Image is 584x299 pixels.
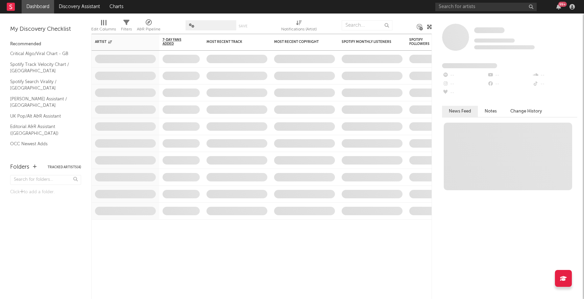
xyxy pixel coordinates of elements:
div: Spotify Monthly Listeners [342,40,392,44]
div: -- [487,80,532,89]
div: Spotify Followers [409,38,433,46]
span: Tracking Since: [DATE] [474,39,515,43]
div: Recommended [10,40,81,48]
a: OCC Newest Adds [10,140,74,148]
input: Search... [342,20,392,30]
input: Search for artists [435,3,537,11]
button: News Feed [442,106,478,117]
div: My Discovery Checklist [10,25,81,33]
div: -- [442,89,487,97]
div: -- [487,71,532,80]
a: Some Artist [474,27,505,34]
a: Spotify Search Virality / [GEOGRAPHIC_DATA] [10,78,74,92]
div: 99 + [558,2,567,7]
div: Click to add a folder. [10,188,81,196]
div: Notifications (Artist) [281,25,317,33]
span: 7-Day Fans Added [163,38,190,46]
div: -- [532,80,577,89]
div: Most Recent Copyright [274,40,325,44]
button: Change History [504,106,549,117]
div: Filters [121,17,132,36]
a: UK Pop/Alt A&R Assistant [10,113,74,120]
a: Apple Top 200 / [GEOGRAPHIC_DATA] [10,151,74,165]
div: Notifications (Artist) [281,17,317,36]
a: Spotify Track Velocity Chart / [GEOGRAPHIC_DATA] [10,61,74,75]
button: 99+ [556,4,561,9]
input: Search for folders... [10,175,81,185]
a: Critical Algo/Viral Chart - GB [10,50,74,57]
span: Some Artist [474,27,505,33]
a: [PERSON_NAME] Assistant / [GEOGRAPHIC_DATA] [10,95,74,109]
div: -- [442,71,487,80]
span: Fans Added by Platform [442,63,497,68]
a: Editorial A&R Assistant ([GEOGRAPHIC_DATA]) [10,123,74,137]
div: -- [442,80,487,89]
div: -- [532,71,577,80]
div: Edit Columns [91,17,116,36]
div: Filters [121,25,132,33]
button: Save [239,24,247,28]
div: A&R Pipeline [137,17,161,36]
button: Notes [478,106,504,117]
div: A&R Pipeline [137,25,161,33]
div: Edit Columns [91,25,116,33]
div: Artist [95,40,146,44]
div: Most Recent Track [206,40,257,44]
span: 0 fans last week [474,45,535,49]
button: Tracked Artists(4) [48,166,81,169]
div: Folders [10,163,29,171]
